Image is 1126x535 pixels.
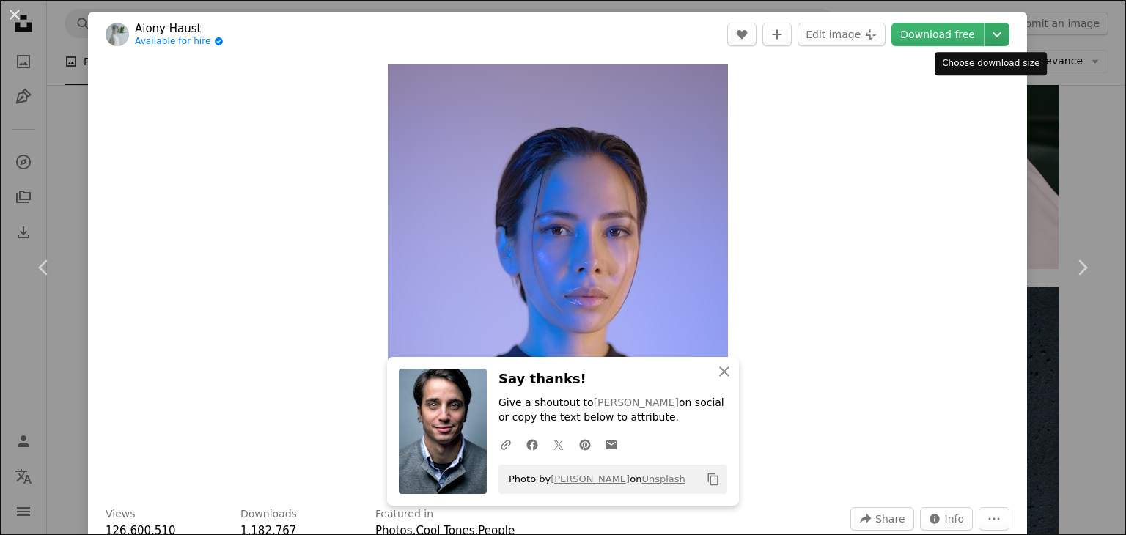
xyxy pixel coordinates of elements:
[388,64,728,490] button: Zoom in on this image
[935,52,1047,75] div: Choose download size
[641,473,685,484] a: Unsplash
[551,473,630,484] a: [PERSON_NAME]
[920,507,974,531] button: Stats about this image
[850,507,913,531] button: Share this image
[594,396,679,408] a: [PERSON_NAME]
[701,467,726,492] button: Copy to clipboard
[985,23,1009,46] button: Choose download size
[135,21,224,36] a: Aiony Haust
[891,23,984,46] a: Download free
[106,23,129,46] img: Go to Aiony Haust's profile
[498,369,727,390] h3: Say thanks!
[388,64,728,490] img: woman wearing black crew-neck shirt
[545,429,572,459] a: Share on Twitter
[375,507,433,522] h3: Featured in
[945,508,965,530] span: Info
[572,429,598,459] a: Share on Pinterest
[727,23,757,46] button: Like
[240,507,297,522] h3: Downloads
[979,507,1009,531] button: More Actions
[501,468,685,491] span: Photo by on
[598,429,625,459] a: Share over email
[519,429,545,459] a: Share on Facebook
[498,396,727,425] p: Give a shoutout to on social or copy the text below to attribute.
[135,36,224,48] a: Available for hire
[798,23,886,46] button: Edit image
[1038,197,1126,338] a: Next
[762,23,792,46] button: Add to Collection
[106,507,136,522] h3: Views
[875,508,905,530] span: Share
